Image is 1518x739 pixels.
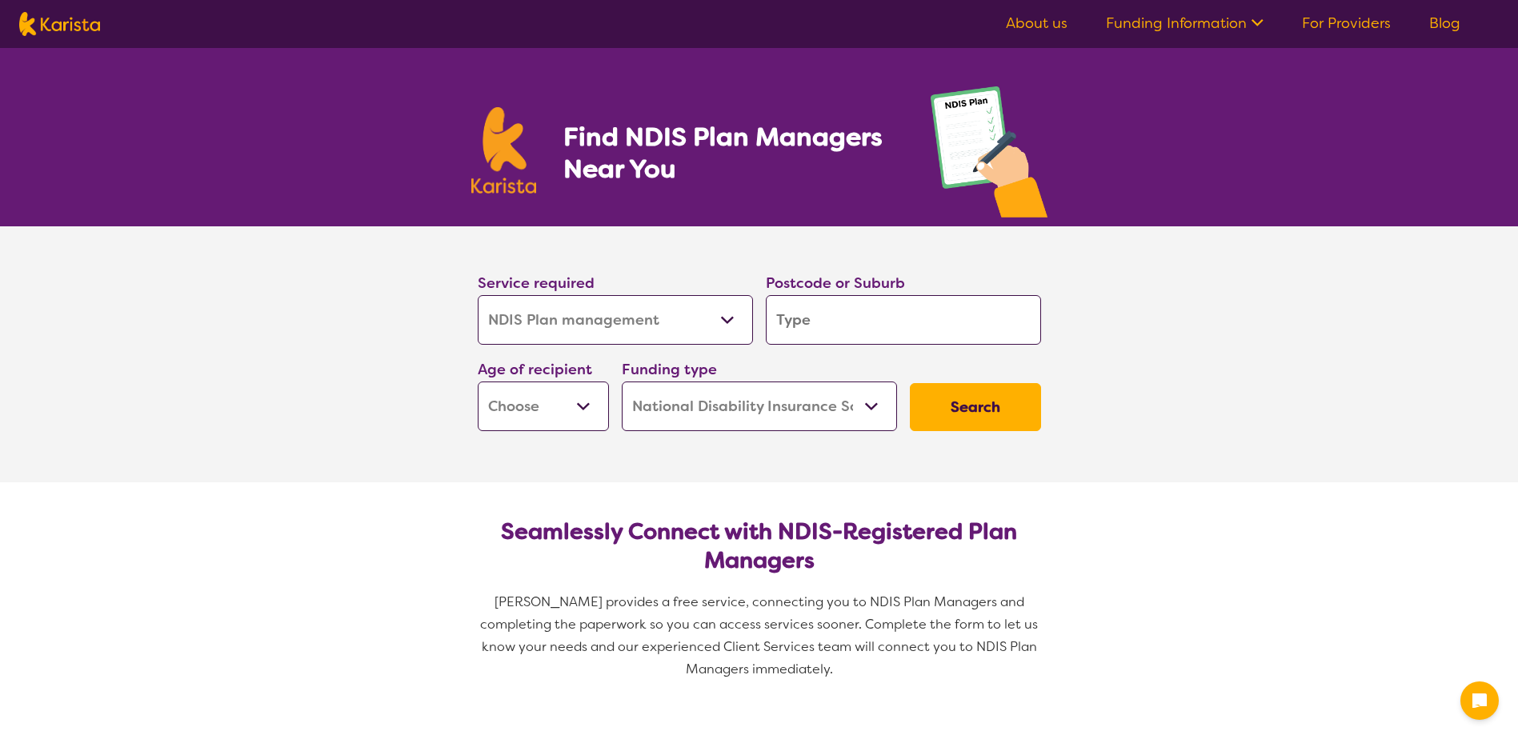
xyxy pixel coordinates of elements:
[622,360,717,379] label: Funding type
[1429,14,1460,33] a: Blog
[478,274,595,293] label: Service required
[766,295,1041,345] input: Type
[766,274,905,293] label: Postcode or Suburb
[1106,14,1264,33] a: Funding Information
[910,383,1041,431] button: Search
[19,12,100,36] img: Karista logo
[471,107,537,194] img: Karista logo
[1302,14,1391,33] a: For Providers
[491,517,1028,575] h2: Seamlessly Connect with NDIS-Registered Plan Managers
[931,86,1047,226] img: plan-management
[478,360,592,379] label: Age of recipient
[480,593,1041,677] span: [PERSON_NAME] provides a free service, connecting you to NDIS Plan Managers and completing the pa...
[563,121,898,185] h1: Find NDIS Plan Managers Near You
[1006,14,1067,33] a: About us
